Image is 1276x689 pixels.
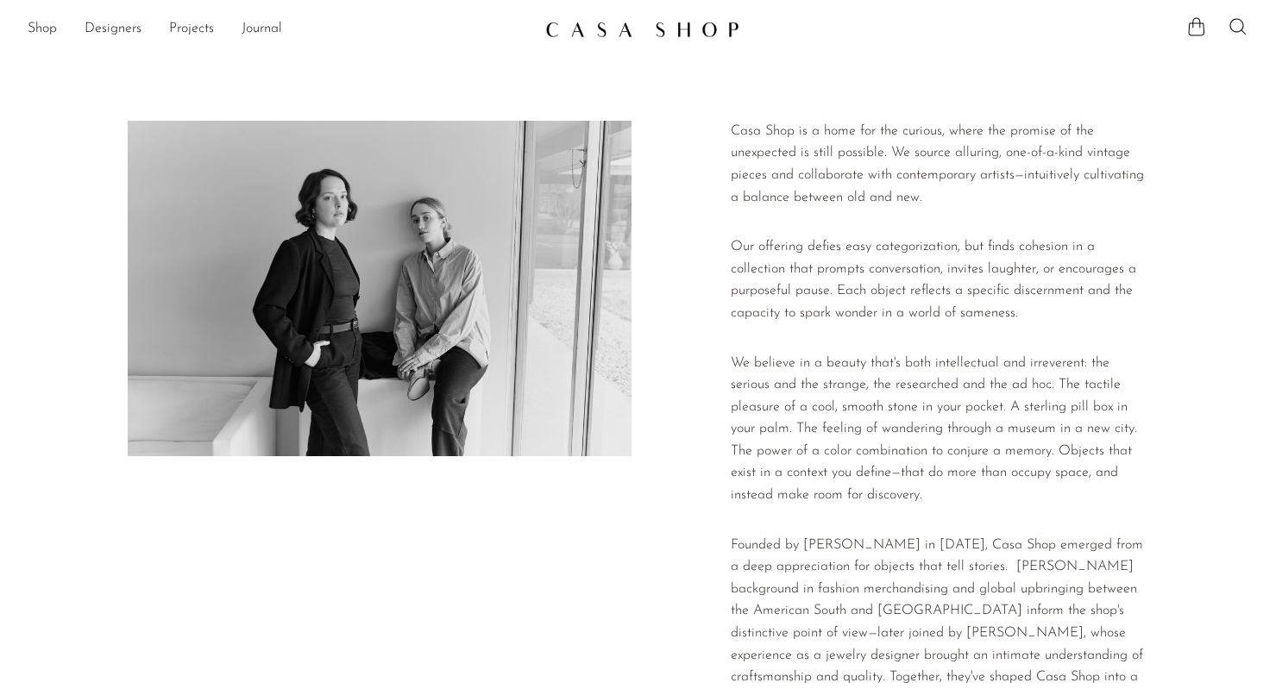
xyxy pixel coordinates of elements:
a: Shop [28,18,57,41]
ul: NEW HEADER MENU [28,15,531,44]
p: Casa Shop is a home for the curious, where the promise of the unexpected is still possible. We so... [731,121,1148,209]
a: Journal [242,18,282,41]
a: Designers [85,18,141,41]
p: We believe in a beauty that's both intellectual and irreverent: the serious and the strange, the ... [731,353,1148,507]
p: Our offering defies easy categorization, but finds cohesion in a collection that prompts conversa... [731,236,1148,324]
a: Projects [169,18,214,41]
nav: Desktop navigation [28,15,531,44]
